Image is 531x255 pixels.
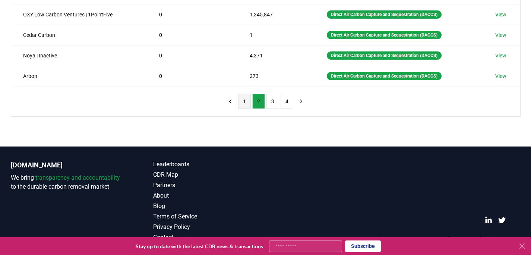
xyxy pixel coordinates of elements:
td: Cedar Carbon [11,25,147,45]
td: 1,345,847 [238,4,315,25]
button: 3 [266,94,279,109]
a: LinkedIn [485,217,492,224]
div: Direct Air Carbon Capture and Sequestration (DACCS) [327,10,442,19]
td: 273 [238,66,315,86]
a: View [495,31,506,39]
a: Partners [153,181,266,190]
button: previous page [224,94,237,109]
a: Privacy Policy [153,223,266,232]
a: Terms of Service [153,212,266,221]
button: 1 [238,94,251,109]
a: Twitter [498,217,506,224]
a: Blog [153,202,266,211]
td: 0 [147,66,238,86]
td: 4,371 [238,45,315,66]
td: 0 [147,4,238,25]
td: Noya | Inactive [11,45,147,66]
p: [DOMAIN_NAME] [11,160,123,170]
div: Direct Air Carbon Capture and Sequestration (DACCS) [327,31,442,39]
p: We bring to the durable carbon removal market [11,173,123,191]
a: Contact [153,233,266,242]
div: Direct Air Carbon Capture and Sequestration (DACCS) [327,72,442,80]
button: 2 [252,94,265,109]
td: 0 [147,45,238,66]
a: View [495,72,506,80]
a: Leaderboards [153,160,266,169]
button: next page [295,94,307,109]
a: View [495,11,506,18]
a: About [153,191,266,200]
p: © 2025 [DOMAIN_NAME]. All rights reserved. [432,236,521,242]
td: 0 [147,25,238,45]
a: CDR Map [153,170,266,179]
td: OXY Low Carbon Ventures | 1PointFive [11,4,147,25]
div: Direct Air Carbon Capture and Sequestration (DACCS) [327,51,442,60]
span: transparency and accountability [35,174,120,181]
a: View [495,52,506,59]
button: 4 [281,94,293,109]
td: 1 [238,25,315,45]
td: Arbon [11,66,147,86]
